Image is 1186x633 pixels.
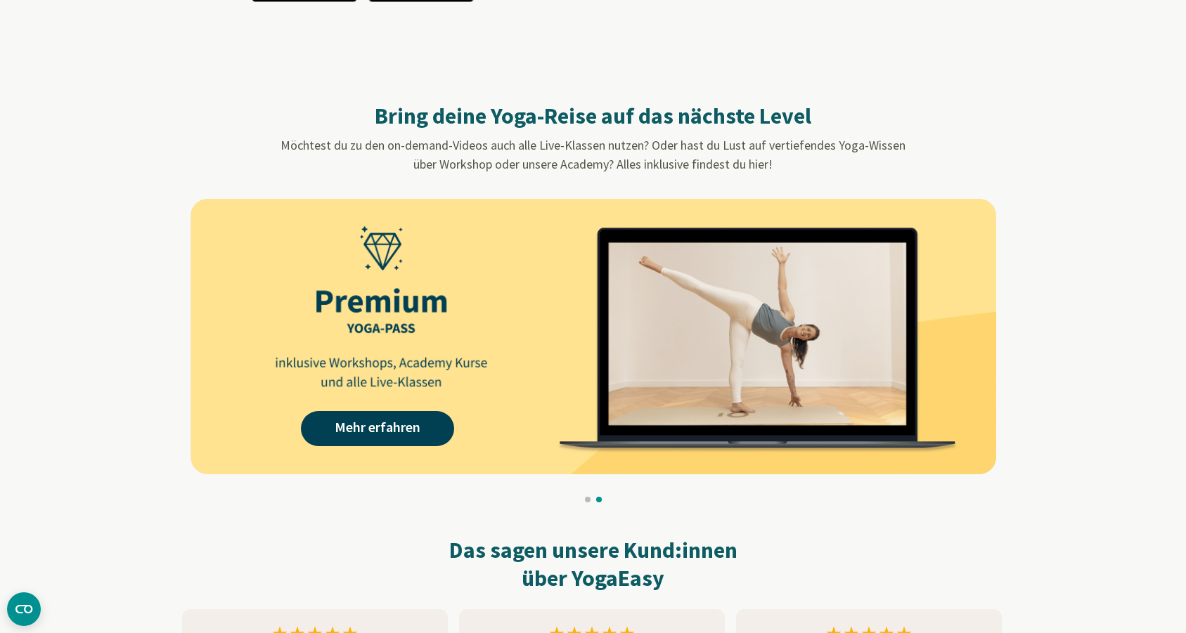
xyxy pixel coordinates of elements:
h2: Das sagen unsere Kund:innen über YogaEasy [182,536,1005,592]
a: Mehr erfahren [301,411,454,446]
p: Möchtest du zu den on-demand-Videos auch alle Live-Klassen nutzen? Oder hast du Lust auf vertiefe... [205,136,982,174]
h2: Bring deine Yoga-Reise auf das nächste Level [205,102,982,130]
img: AAffA0nNPuCLAAAAAElFTkSuQmCC [191,199,996,474]
button: CMP-Widget öffnen [7,592,41,626]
